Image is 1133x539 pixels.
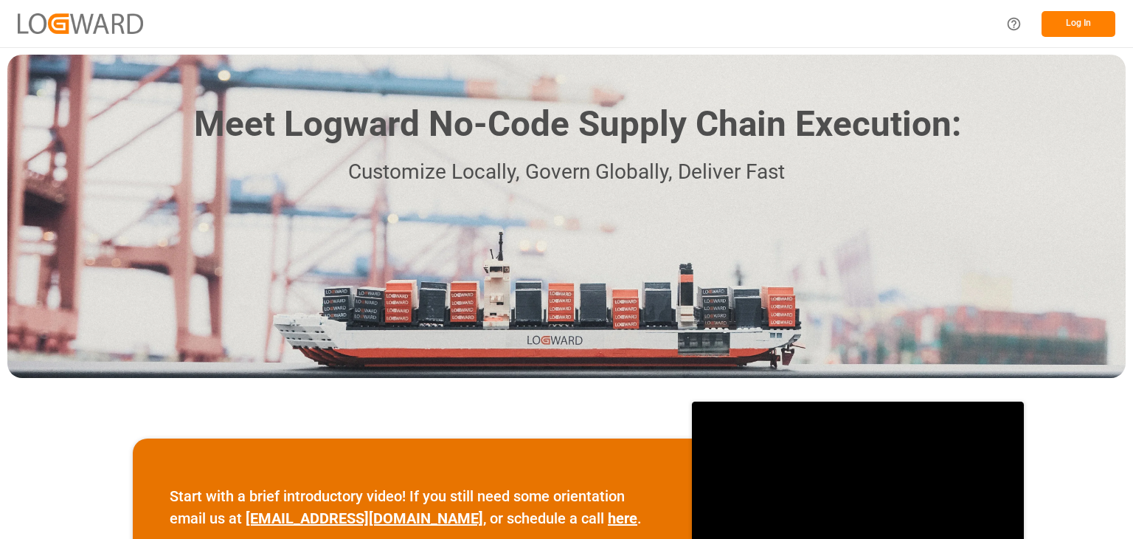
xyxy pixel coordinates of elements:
p: Start with a brief introductory video! If you still need some orientation email us at , or schedu... [170,485,655,529]
a: here [608,509,637,527]
button: Log In [1042,11,1115,37]
p: Customize Locally, Govern Globally, Deliver Fast [172,156,961,189]
button: Help Center [997,7,1030,41]
a: [EMAIL_ADDRESS][DOMAIN_NAME] [246,509,483,527]
h1: Meet Logward No-Code Supply Chain Execution: [194,98,961,151]
img: Logward_new_orange.png [18,13,143,33]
